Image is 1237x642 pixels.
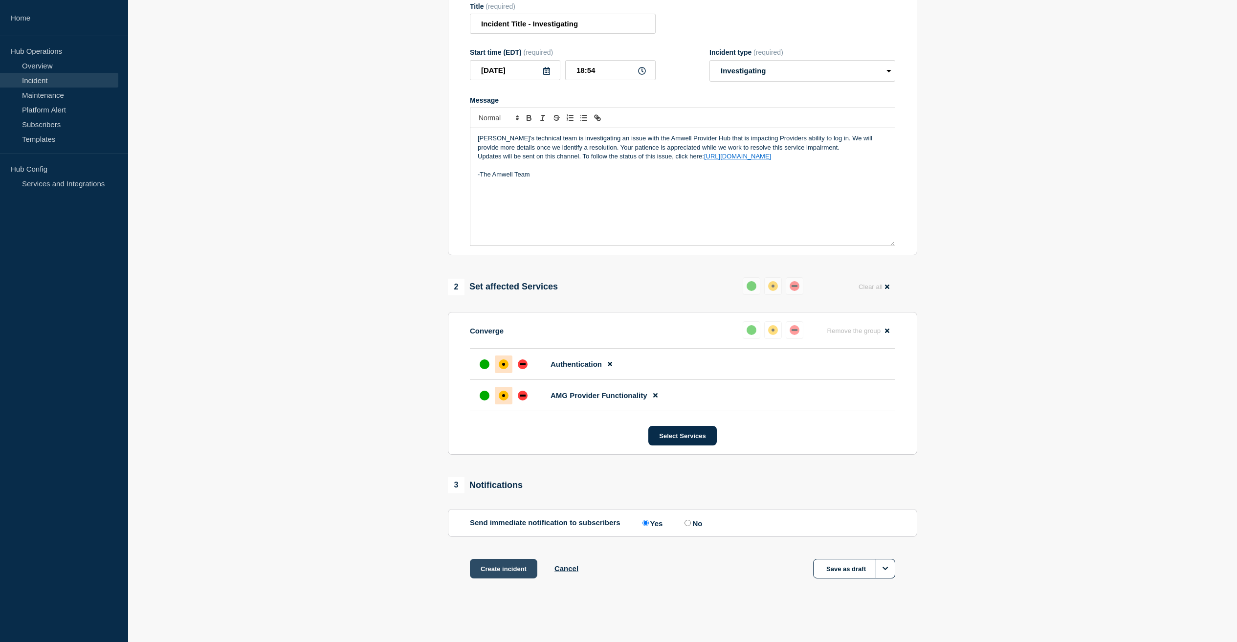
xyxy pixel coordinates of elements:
[536,112,550,124] button: Toggle italic text
[470,128,895,245] div: Message
[499,391,508,400] div: affected
[565,60,656,80] input: HH:MM
[642,520,649,526] input: Yes
[448,477,464,493] span: 3
[470,96,895,104] div: Message
[764,321,782,339] button: affected
[813,559,895,578] button: Save as draft
[448,477,523,493] div: Notifications
[551,360,602,368] span: Authentication
[478,152,887,161] p: Updates will be sent on this channel. To follow the status of this issue, click here:
[648,426,716,445] button: Select Services
[448,279,464,295] span: 2
[709,48,895,56] div: Incident type
[480,391,489,400] div: up
[550,112,563,124] button: Toggle strikethrough text
[499,359,508,369] div: affected
[827,327,881,334] span: Remove the group
[478,134,887,152] p: [PERSON_NAME]'s technical team is investigating an issue with the Amwell Provider Hub that is imp...
[470,60,560,80] input: YYYY-MM-DD
[470,518,620,528] p: Send immediate notification to subscribers
[640,518,663,528] label: Yes
[747,325,756,335] div: up
[518,391,528,400] div: down
[743,321,760,339] button: up
[486,2,515,10] span: (required)
[448,279,558,295] div: Set affected Services
[480,359,489,369] div: up
[790,325,799,335] div: down
[518,359,528,369] div: down
[685,520,691,526] input: No
[764,277,782,295] button: affected
[551,391,647,399] span: AMG Provider Functionality
[704,153,771,160] a: [URL][DOMAIN_NAME]
[478,170,887,179] p: -The Amwell Team
[577,112,591,124] button: Toggle bulleted list
[876,559,895,578] button: Options
[470,2,656,10] div: Title
[790,281,799,291] div: down
[470,559,537,578] button: Create incident
[554,564,578,573] button: Cancel
[470,48,656,56] div: Start time (EDT)
[768,325,778,335] div: affected
[682,518,702,528] label: No
[743,277,760,295] button: up
[747,281,756,291] div: up
[709,60,895,82] select: Incident type
[522,112,536,124] button: Toggle bold text
[524,48,553,56] span: (required)
[563,112,577,124] button: Toggle ordered list
[853,277,895,296] button: Clear all
[470,327,504,335] p: Converge
[786,277,803,295] button: down
[768,281,778,291] div: affected
[470,14,656,34] input: Title
[591,112,604,124] button: Toggle link
[821,321,895,340] button: Remove the group
[474,112,522,124] span: Font size
[786,321,803,339] button: down
[753,48,783,56] span: (required)
[470,518,895,528] div: Send immediate notification to subscribers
